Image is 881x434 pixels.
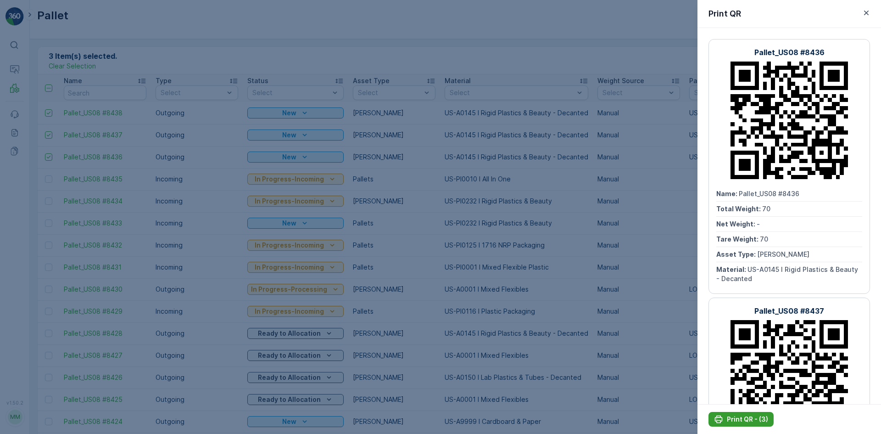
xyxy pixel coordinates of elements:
[716,190,739,197] span: Name :
[757,220,760,228] span: -
[760,235,768,243] span: 70
[708,412,774,427] button: Print QR - (3)
[727,415,768,424] p: Print QR - (3)
[716,265,747,273] span: Material :
[716,220,757,228] span: Net Weight :
[708,7,741,20] p: Print QR
[716,235,760,243] span: Tare Weight :
[716,205,762,213] span: Total Weight :
[716,265,860,282] span: US-A0145 I Rigid Plastics & Beauty - Decanted
[757,250,809,258] span: [PERSON_NAME]
[716,250,757,258] span: Asset Type :
[754,305,824,316] p: Pallet_US08 #8437
[762,205,770,213] span: 70
[739,190,799,197] span: Pallet_US08 #8436
[754,47,825,58] p: Pallet_US08 #8436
